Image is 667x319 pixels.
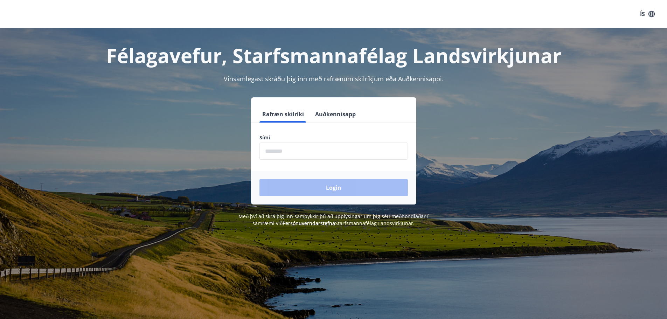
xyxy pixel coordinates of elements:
h1: Félagavefur, Starfsmannafélag Landsvirkjunar [90,42,577,69]
label: Sími [259,134,408,141]
a: Persónuverndarstefna [283,220,335,227]
span: Með því að skrá þig inn samþykkir þú að upplýsingar um þig séu meðhöndlaðar í samræmi við Starfsm... [238,213,429,227]
button: Rafræn skilríki [259,106,307,123]
button: ÍS [636,8,659,20]
span: Vinsamlegast skráðu þig inn með rafrænum skilríkjum eða Auðkennisappi. [224,75,444,83]
button: Auðkennisapp [312,106,359,123]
